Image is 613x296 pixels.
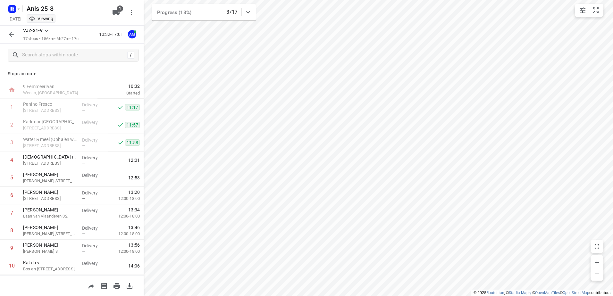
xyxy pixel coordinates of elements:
span: — [82,231,85,236]
p: [PERSON_NAME] [23,171,77,178]
p: 12:00-18:00 [108,248,140,255]
a: OpenMapTiles [535,291,560,295]
p: [STREET_ADDRESS], [23,195,77,202]
div: 5 [10,175,13,181]
p: Started [97,90,140,96]
p: Delivery [82,243,106,249]
p: 12:00-18:00 [108,231,140,237]
p: Delivery [82,154,106,161]
span: 13:46 [128,224,140,231]
span: 1 [117,5,123,12]
span: 11:17 [125,104,140,111]
p: Delivery [82,119,106,126]
div: 7 [10,210,13,216]
p: Delivery [82,102,106,108]
span: 11:57 [125,122,140,128]
p: Delivery [82,190,106,196]
div: 2 [10,122,13,128]
p: Water & meel (Ophalen worstenbroodjes) [23,136,77,143]
p: [STREET_ADDRESS], [23,160,77,167]
div: 4 [10,157,13,163]
span: — [82,108,85,113]
span: — [82,249,85,254]
p: [PERSON_NAME] [23,242,77,248]
div: 6 [10,192,13,198]
p: [STREET_ADDRESS], [23,125,77,131]
p: 10:32-17:01 [99,31,126,38]
div: 10 [9,263,15,269]
p: [PERSON_NAME] [23,224,77,231]
span: 13:56 [128,242,140,248]
svg: Done [117,139,124,146]
span: 10:32 [97,83,140,89]
p: Weesp, [GEOGRAPHIC_DATA] [23,90,90,96]
li: © 2025 , © , © © contributors [474,291,610,295]
span: — [82,143,85,148]
a: Stadia Maps [509,291,531,295]
input: Search stops within route [22,50,127,60]
button: Fit zoom [589,4,602,17]
span: Print shipping labels [97,283,110,289]
a: OpenStreetMap [563,291,589,295]
p: Panino Fresco [23,101,77,107]
p: Delivery [82,260,106,267]
p: [STREET_ADDRESS], [23,143,77,149]
span: 13:34 [128,207,140,213]
span: — [82,126,85,130]
p: Delivery [82,225,106,231]
p: Cornelis van Rijplantsoen 3, [23,248,77,255]
a: Routetitan [486,291,504,295]
div: 8 [10,227,13,234]
span: Share route [85,283,97,289]
p: Kala b.v. [23,259,77,266]
span: — [82,214,85,218]
p: [PERSON_NAME][STREET_ADDRESS], [23,231,77,237]
p: [PERSON_NAME] [23,207,77,213]
span: — [82,267,85,271]
p: Kaddour [GEOGRAPHIC_DATA] [23,119,77,125]
button: 1 [110,6,122,19]
span: 12:53 [128,175,140,181]
div: / [127,52,134,59]
p: 12:00-18:00 [108,213,140,219]
p: Delivery [82,207,106,214]
p: 3/17 [226,8,238,16]
span: Assigned to Anis M [126,31,139,37]
span: Progress (18%) [157,10,191,15]
span: 13:20 [128,189,140,195]
p: VJZ-31-V [23,27,43,34]
div: Progress (18%)3/17 [152,4,256,21]
p: Delivery [82,137,106,143]
span: — [82,178,85,183]
span: Print route [110,283,123,289]
span: 14:06 [128,263,140,269]
span: 11:58 [125,139,140,146]
p: Laan van Vlaanderen 32, [23,213,77,219]
p: [PERSON_NAME] [23,189,77,195]
div: 3 [10,139,13,145]
p: Delivery [82,172,106,178]
div: small contained button group [575,4,603,17]
button: More [125,6,138,19]
p: 12:00-18:00 [108,195,140,202]
p: 17 stops • 156km • 6h27m • 17u [23,36,79,42]
span: — [82,161,85,166]
p: [DEMOGRAPHIC_DATA] to go [23,154,77,160]
p: Stops in route [8,70,136,77]
svg: Done [117,104,124,111]
div: You are currently in view mode. To make any changes, go to edit project. [29,15,53,22]
p: Bos en [STREET_ADDRESS], [23,266,77,272]
button: Map settings [576,4,589,17]
svg: Done [117,122,124,128]
span: 12:01 [128,157,140,163]
p: 9 Eemmeerlaan [23,83,90,90]
p: Martini van Geffenstraat 29C, [23,178,77,184]
span: — [82,196,85,201]
div: 9 [10,245,13,251]
div: 1 [10,104,13,110]
p: [STREET_ADDRESS], [23,107,77,114]
span: Download route [123,283,136,289]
